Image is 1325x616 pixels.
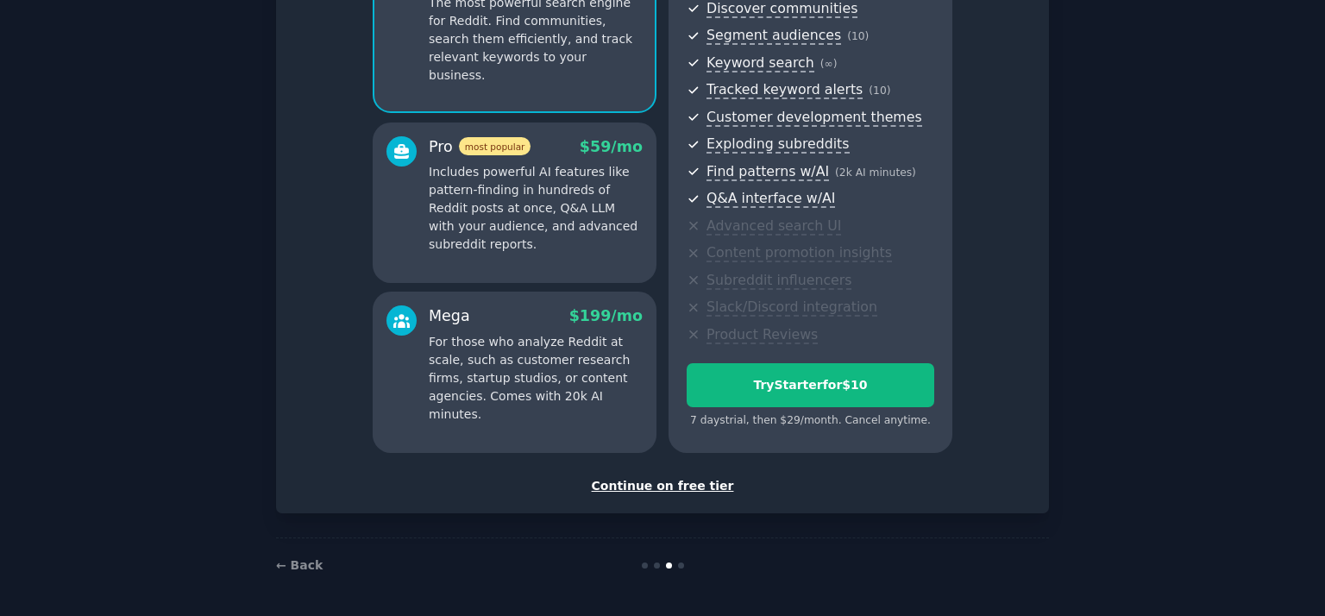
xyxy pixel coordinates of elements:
[429,333,643,424] p: For those who analyze Reddit at scale, such as customer research firms, startup studios, or conte...
[276,558,323,572] a: ← Back
[835,167,916,179] span: ( 2k AI minutes )
[869,85,890,97] span: ( 10 )
[687,363,934,407] button: TryStarterfor$10
[688,376,933,394] div: Try Starter for $10
[706,190,835,208] span: Q&A interface w/AI
[294,477,1031,495] div: Continue on free tier
[429,305,470,327] div: Mega
[847,30,869,42] span: ( 10 )
[580,138,643,155] span: $ 59 /mo
[820,58,838,70] span: ( ∞ )
[706,54,814,72] span: Keyword search
[569,307,643,324] span: $ 199 /mo
[706,217,841,236] span: Advanced search UI
[706,81,863,99] span: Tracked keyword alerts
[706,272,851,290] span: Subreddit influencers
[429,136,531,158] div: Pro
[706,109,922,127] span: Customer development themes
[706,299,877,317] span: Slack/Discord integration
[706,244,892,262] span: Content promotion insights
[706,163,829,181] span: Find patterns w/AI
[706,326,818,344] span: Product Reviews
[706,27,841,45] span: Segment audiences
[687,413,934,429] div: 7 days trial, then $ 29 /month . Cancel anytime.
[459,137,531,155] span: most popular
[429,163,643,254] p: Includes powerful AI features like pattern-finding in hundreds of Reddit posts at once, Q&A LLM w...
[706,135,849,154] span: Exploding subreddits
